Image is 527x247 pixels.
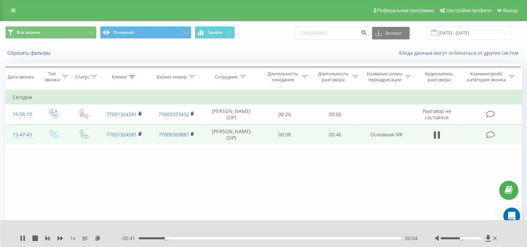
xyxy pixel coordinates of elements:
[366,71,403,83] div: Название схемы переадресации
[8,74,34,80] div: Дата звонка
[208,30,223,35] span: График
[112,74,127,80] div: Клиент
[419,71,459,83] div: Аудиозапись разговора
[100,26,191,39] button: Основной
[466,71,507,83] div: Комментарий/категория звонка
[259,125,310,145] td: 00:08
[106,111,137,118] a: 77051324581
[316,71,350,83] div: Длительность разговора
[75,74,89,80] div: Статус
[157,74,187,80] div: Бизнес номер
[121,235,139,242] span: - 00:41
[266,71,300,83] div: Длительность ожидания
[13,107,31,121] div: 16:56:10
[446,8,491,13] span: Настройки профиля
[503,208,520,224] div: Open Intercom Messenger
[203,104,259,125] td: [PERSON_NAME] (SIP)
[460,237,463,240] div: Accessibility label
[5,26,96,39] button: Все звонки
[6,90,522,104] td: Сегодня
[195,26,235,39] button: График
[44,71,60,83] div: Тип звонка
[503,8,518,13] span: Выход
[399,50,522,56] a: Когда данные могут отличаться от других систем
[70,235,75,242] span: 1 x
[106,131,137,138] a: 77051324581
[158,111,189,118] a: 77003373432
[372,27,410,39] button: Экспорт
[203,125,259,145] td: [PERSON_NAME] (SIP)
[158,131,189,138] a: 77008369887
[17,30,40,35] span: Все звонки
[295,27,369,39] input: Поиск по номеру
[405,235,418,242] span: 00:04
[360,125,412,145] td: Основная IVR
[259,104,310,125] td: 00:26
[310,125,360,145] td: 00:46
[422,108,451,121] span: Разговор не состоялся
[215,74,238,80] div: Сотрудник
[310,104,360,125] td: 00:00
[377,8,434,13] span: Реферальная программа
[5,50,54,56] button: Сбросить фильтры
[13,128,31,142] div: 15:47:43
[165,237,168,240] div: Accessibility label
